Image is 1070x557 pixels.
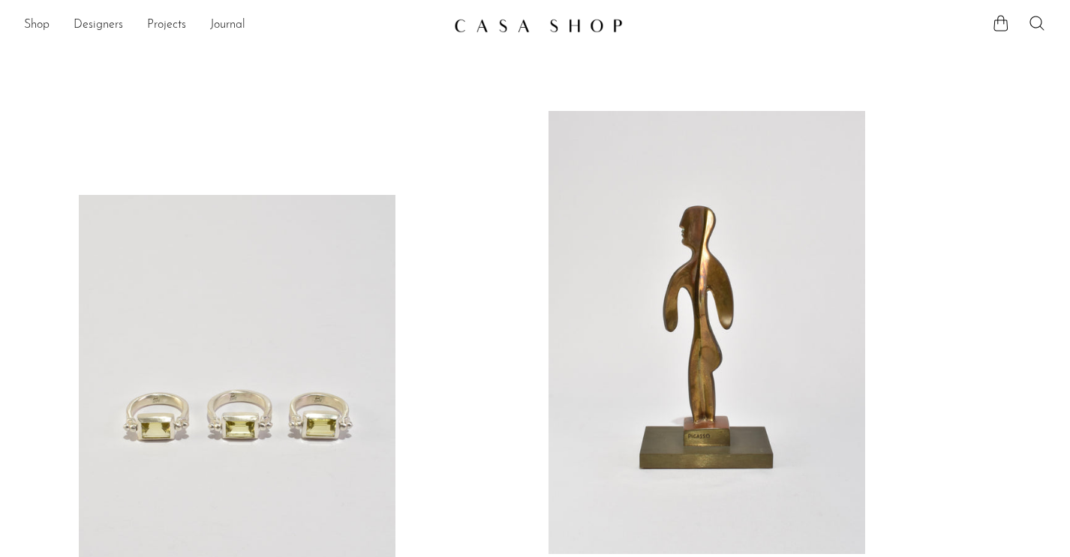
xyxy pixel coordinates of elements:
[24,16,50,35] a: Shop
[74,16,123,35] a: Designers
[210,16,245,35] a: Journal
[24,13,442,38] nav: Desktop navigation
[24,13,442,38] ul: NEW HEADER MENU
[147,16,186,35] a: Projects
